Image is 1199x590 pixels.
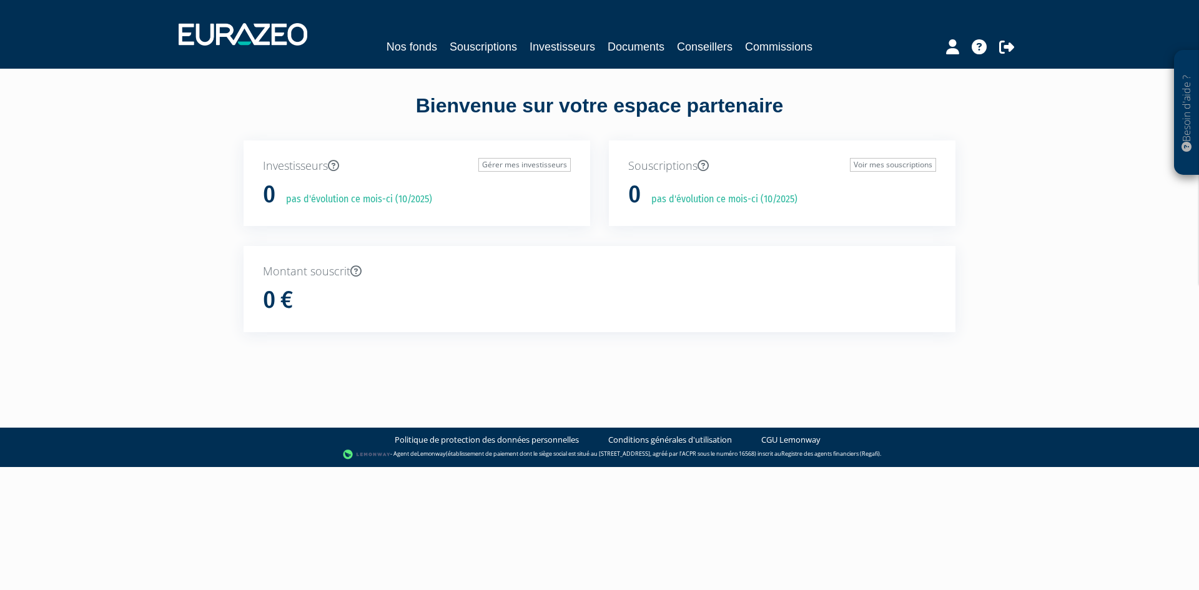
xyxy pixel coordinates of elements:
img: logo-lemonway.png [343,448,391,461]
a: Souscriptions [450,38,517,56]
p: pas d'évolution ce mois-ci (10/2025) [277,192,432,207]
p: Montant souscrit [263,263,936,280]
a: Investisseurs [530,38,595,56]
h1: 0 € [263,287,293,313]
h1: 0 [263,182,275,208]
a: CGU Lemonway [761,434,821,446]
a: Nos fonds [387,38,437,56]
a: Gérer mes investisseurs [478,158,571,172]
p: Souscriptions [628,158,936,174]
a: Conseillers [677,38,733,56]
a: Conditions générales d'utilisation [608,434,732,446]
a: Lemonway [417,450,446,458]
a: Politique de protection des données personnelles [395,434,579,446]
div: - Agent de (établissement de paiement dont le siège social est situé au [STREET_ADDRESS], agréé p... [12,448,1187,461]
a: Voir mes souscriptions [850,158,936,172]
p: Investisseurs [263,158,571,174]
div: Bienvenue sur votre espace partenaire [234,92,965,140]
a: Commissions [745,38,812,56]
img: 1732889491-logotype_eurazeo_blanc_rvb.png [179,23,307,46]
a: Documents [608,38,664,56]
h1: 0 [628,182,641,208]
p: pas d'évolution ce mois-ci (10/2025) [643,192,797,207]
p: Besoin d'aide ? [1180,57,1194,169]
a: Registre des agents financiers (Regafi) [781,450,880,458]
